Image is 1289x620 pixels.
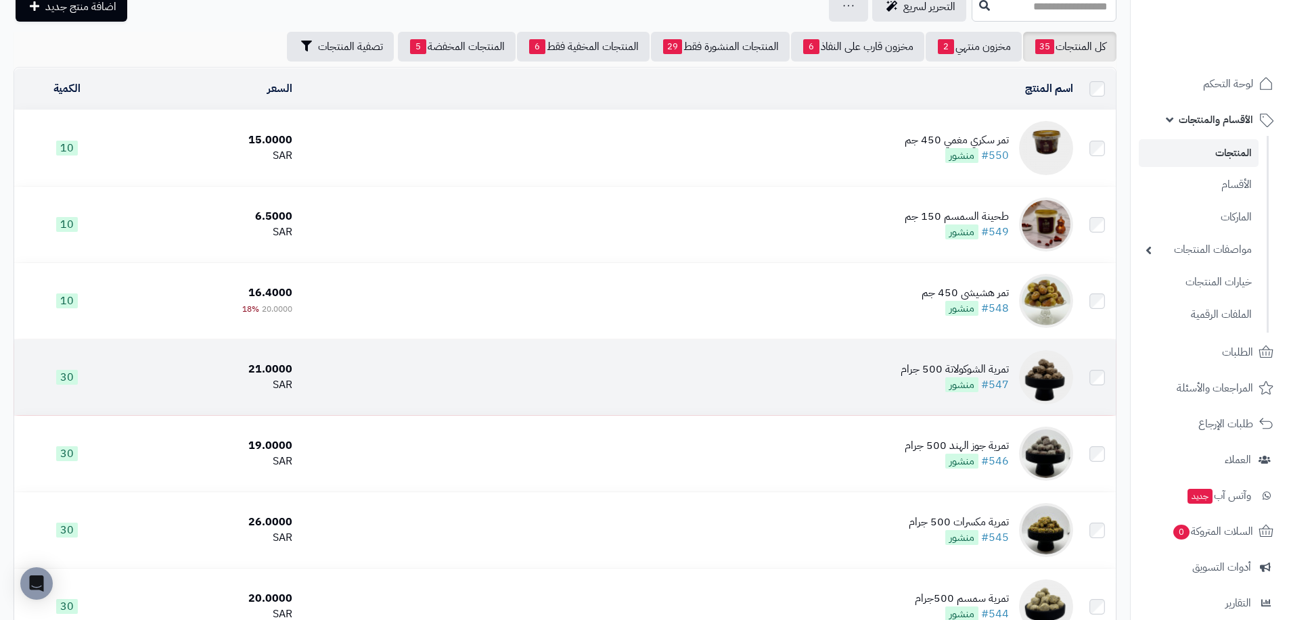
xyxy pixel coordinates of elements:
[56,370,78,385] span: 30
[242,303,259,315] span: 18%
[663,39,682,54] span: 29
[981,300,1009,316] a: #548
[981,377,1009,393] a: #547
[1203,74,1253,93] span: لوحة التحكم
[981,453,1009,469] a: #546
[1019,427,1073,481] img: تمرية جوز الهند 500 جرام
[1139,372,1281,404] a: المراجعات والأسئلة
[938,39,954,54] span: 2
[791,32,924,62] a: مخزون قارب على النفاذ6
[1019,197,1073,252] img: طحينة السمسم 150 جم
[56,293,78,308] span: 10
[56,523,78,538] span: 30
[1192,558,1251,577] span: أدوات التسويق
[318,39,383,55] span: تصفية المنتجات
[1139,139,1259,167] a: المنتجات
[1019,503,1073,557] img: تمرية مكسرات 500 جرام
[1188,489,1213,504] span: جديد
[1225,450,1251,469] span: العملاء
[1025,80,1073,97] a: اسم المنتج
[1035,39,1054,54] span: 35
[1019,121,1073,175] img: تمر سكري مغمي 450 جم
[1139,444,1281,476] a: العملاء
[1186,486,1251,505] span: وآتس آب
[1198,414,1253,433] span: طلبات الإرجاع
[126,209,292,224] div: 6.5000
[1225,594,1251,613] span: التقارير
[1177,379,1253,398] span: المراجعات والأسئلة
[945,454,978,469] span: منشور
[945,301,978,316] span: منشور
[945,224,978,239] span: منشور
[651,32,790,62] a: المنتجات المنشورة فقط29
[20,567,53,600] div: Open Intercom Messenger
[981,224,1009,240] a: #549
[56,217,78,232] span: 10
[901,362,1009,377] div: تمرية الشوكولاتة 500 جرام
[803,39,819,54] span: 6
[905,209,1009,224] div: طحينة السمسم 150 جم
[56,599,78,614] span: 30
[1139,300,1259,329] a: الملفات الرقمية
[926,32,1022,62] a: مخزون منتهي2
[262,303,292,315] span: 20.0000
[248,285,292,301] span: 16.4000
[945,530,978,545] span: منشور
[1139,515,1281,548] a: السلات المتروكة0
[945,148,978,163] span: منشور
[126,148,292,164] div: SAR
[1019,274,1073,328] img: تمر هشيشي 450 جم
[56,141,78,156] span: 10
[126,224,292,240] div: SAR
[267,80,292,97] a: السعر
[905,133,1009,148] div: تمر سكري مغمي 450 جم
[1023,32,1116,62] a: كل المنتجات35
[1179,110,1253,129] span: الأقسام والمنتجات
[126,377,292,393] div: SAR
[1139,68,1281,100] a: لوحة التحكم
[398,32,516,62] a: المنتجات المخفضة5
[905,438,1009,454] div: تمرية جوز الهند 500 جرام
[915,591,1009,606] div: تمرية سمسم 500جرام
[126,454,292,469] div: SAR
[287,32,394,62] button: تصفية المنتجات
[1139,268,1259,297] a: خيارات المنتجات
[1139,235,1259,264] a: مواصفات المنتجات
[981,529,1009,546] a: #545
[1019,350,1073,404] img: تمرية الشوكولاتة 500 جرام
[53,80,81,97] a: الكمية
[410,39,426,54] span: 5
[126,530,292,546] div: SAR
[126,591,292,606] div: 20.0000
[1172,522,1253,541] span: السلات المتروكة
[1139,336,1281,368] a: الطلبات
[529,39,545,54] span: 6
[1173,525,1190,540] span: 0
[1139,587,1281,619] a: التقارير
[126,133,292,148] div: 15.0000
[922,285,1009,301] div: تمر هشيشي 450 جم
[1139,203,1259,232] a: الماركات
[1139,551,1281,583] a: أدوات التسويق
[126,362,292,377] div: 21.0000
[1197,37,1276,65] img: logo-2.png
[126,438,292,454] div: 19.0000
[1139,479,1281,512] a: وآتس آبجديد
[981,147,1009,164] a: #550
[517,32,650,62] a: المنتجات المخفية فقط6
[909,515,1009,530] div: تمرية مكسرات 500 جرام
[1139,170,1259,199] a: الأقسام
[945,377,978,392] span: منشور
[1139,408,1281,440] a: طلبات الإرجاع
[126,515,292,530] div: 26.0000
[1222,343,1253,362] span: الطلبات
[56,446,78,461] span: 30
